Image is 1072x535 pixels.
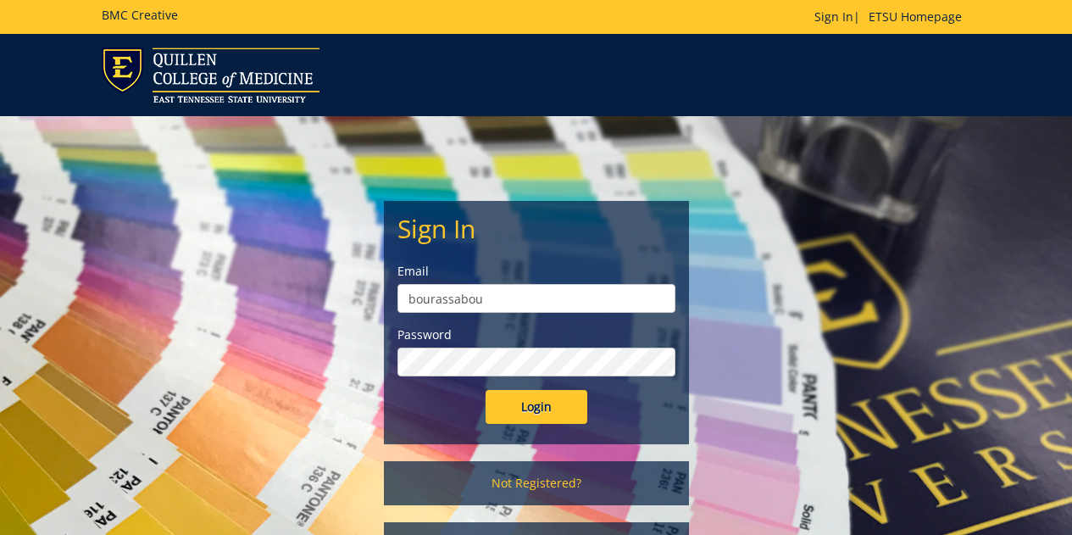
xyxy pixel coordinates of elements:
a: Sign In [814,8,853,25]
label: Password [397,326,675,343]
a: ETSU Homepage [860,8,970,25]
input: Login [486,390,587,424]
p: | [814,8,970,25]
a: Not Registered? [384,461,689,505]
h5: BMC Creative [102,8,178,21]
h2: Sign In [397,215,675,242]
label: Email [397,263,675,280]
img: ETSU logo [102,47,319,103]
